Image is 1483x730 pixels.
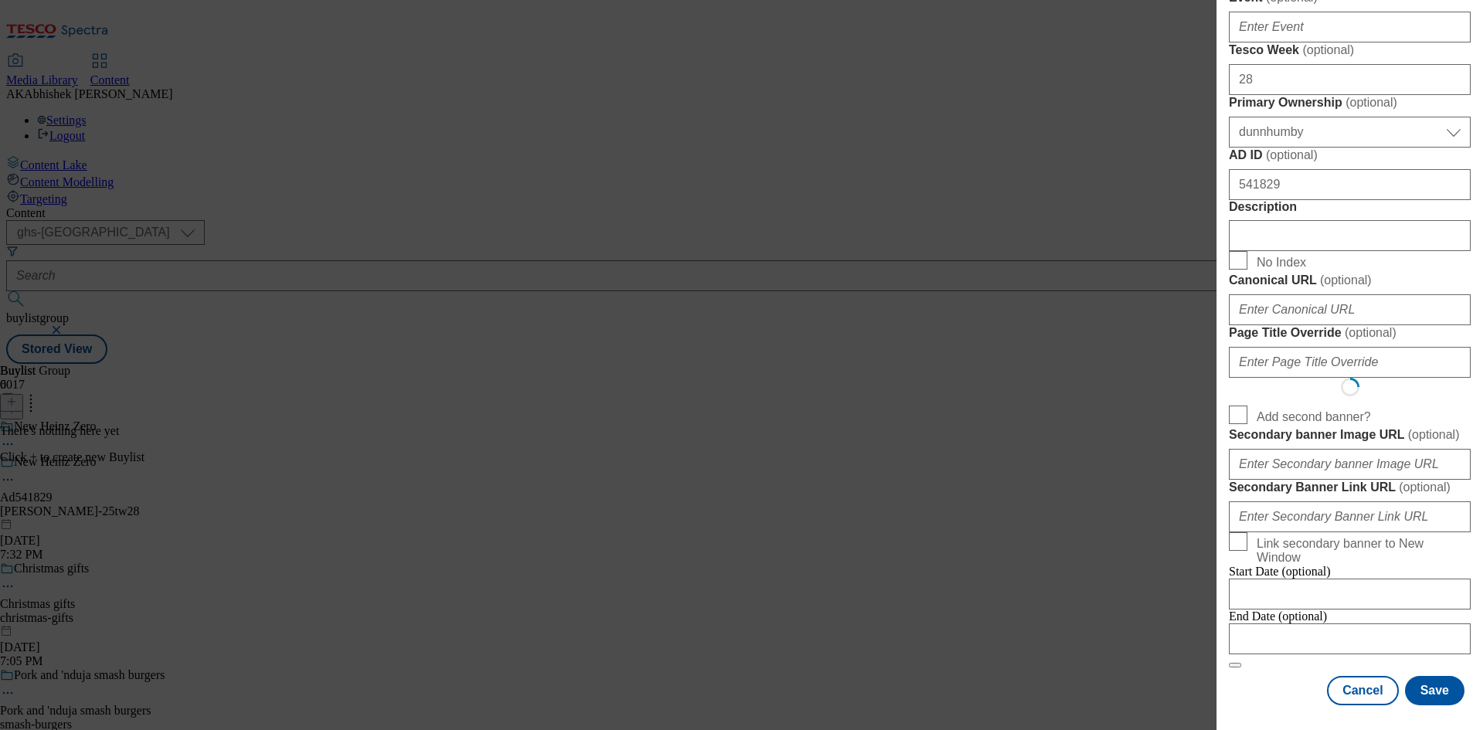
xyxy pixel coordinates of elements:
input: Enter AD ID [1229,169,1471,200]
span: Link secondary banner to New Window [1257,537,1464,565]
input: Enter Canonical URL [1229,294,1471,325]
input: Enter Page Title Override [1229,347,1471,378]
span: ( optional ) [1266,148,1318,161]
label: AD ID [1229,148,1471,163]
input: Enter Description [1229,220,1471,251]
input: Enter Date [1229,623,1471,654]
span: No Index [1257,256,1306,270]
span: ( optional ) [1320,273,1372,287]
span: End Date (optional) [1229,609,1327,623]
button: Save [1405,676,1464,705]
button: Cancel [1327,676,1398,705]
label: Secondary banner Image URL [1229,427,1471,443]
label: Canonical URL [1229,273,1471,288]
span: ( optional ) [1408,428,1460,441]
span: ( optional ) [1302,43,1354,56]
input: Enter Secondary banner Image URL [1229,449,1471,480]
span: ( optional ) [1399,480,1451,494]
label: Description [1229,200,1471,214]
span: ( optional ) [1345,326,1396,339]
input: Enter Event [1229,12,1471,42]
input: Enter Secondary Banner Link URL [1229,501,1471,532]
input: Enter Tesco Week [1229,64,1471,95]
label: Primary Ownership [1229,95,1471,110]
span: Start Date (optional) [1229,565,1331,578]
label: Tesco Week [1229,42,1471,58]
input: Enter Date [1229,579,1471,609]
label: Page Title Override [1229,325,1471,341]
span: Add second banner? [1257,410,1371,424]
label: Secondary Banner Link URL [1229,480,1471,495]
span: ( optional ) [1346,96,1397,109]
